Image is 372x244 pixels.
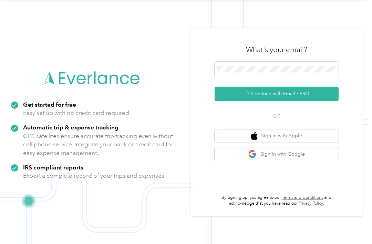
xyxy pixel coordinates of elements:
[215,195,339,207] p: By signing up, you agree to our and acknowledge that you have read our .
[248,150,257,158] img: google logo
[23,124,118,131] strong: Automatic trip & expense tracking
[246,45,307,55] h3: What's your email?
[215,147,339,161] button: google logoSign in with Google
[23,164,83,171] strong: IRS compliant reports
[215,129,339,143] button: apple logoSign in with Apple
[282,195,323,200] a: Terms and Conditions
[215,87,339,101] button: Continue with Email / SSO
[23,101,76,108] strong: Get started for free
[23,132,174,157] p: GPS satellites ensure accurate trip tracking even without cell phone service. Integrate your bank...
[251,132,258,140] img: apple logo
[299,201,323,206] a: Privacy Policy
[23,172,166,180] p: Export a complete record of your trips and expenses.
[23,109,129,117] p: Easy set up with no credit card required
[265,113,289,120] span: OR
